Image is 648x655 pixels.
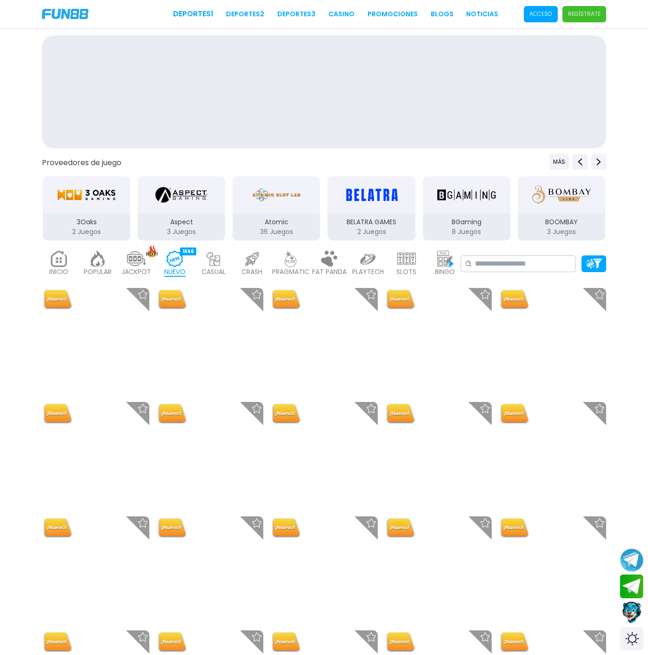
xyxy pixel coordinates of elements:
img: New [157,631,187,653]
p: 3 Juegos [518,227,605,237]
img: fat_panda_light.webp [320,251,339,267]
img: New [271,289,301,310]
img: New [157,289,187,310]
img: New [271,403,301,424]
p: JACKPOT [121,267,151,277]
button: Previous providers [549,154,569,170]
img: BGaming [437,182,496,208]
img: BELATRA GAMES [342,182,401,208]
a: Promociones [367,9,418,19]
button: Aspect [134,175,229,241]
button: BELATRA GAMES [324,175,419,241]
img: hot [146,245,158,258]
button: Join telegram [620,575,643,599]
p: POPULAR [84,267,112,277]
div: Switch theme [620,627,643,650]
img: New [386,403,416,424]
p: 8 Juegos [423,227,510,237]
img: Aspect [155,182,207,208]
button: BOOMBAY [514,175,609,241]
img: Company Logo [42,9,88,19]
p: SLOTS [396,267,416,277]
p: Aspect [138,217,225,227]
p: Atomic [233,217,320,227]
img: New [271,517,301,539]
a: BLOGS [431,9,454,19]
img: New [500,289,530,310]
img: New [157,517,187,539]
img: popular_light.webp [88,251,107,267]
p: BOOMBAY [518,217,605,227]
img: bingo_light.webp [436,251,454,267]
p: CASUAL [201,267,226,277]
a: Deportes3 [277,9,315,19]
img: home_light.webp [50,251,68,267]
p: 2 Juegos [327,227,415,237]
img: New [43,517,73,539]
img: New [386,517,416,539]
button: Contact customer service [620,601,643,625]
p: 3Oaks [43,217,130,227]
a: NOTICIAS [466,9,498,19]
p: Acceso [529,10,552,18]
p: FAT PANDA [312,267,347,277]
img: new_active.webp [166,251,184,267]
img: playtech_light.webp [359,251,377,267]
img: jackpot_light.webp [127,251,146,267]
img: New [500,631,530,653]
p: 3 Juegos [138,227,225,237]
a: Deportes2 [226,9,264,19]
img: New [43,289,73,310]
img: slots_light.webp [397,251,416,267]
img: BOOMBAY [532,182,591,208]
p: BELATRA GAMES [327,217,415,227]
p: PRAGMATIC [272,267,309,277]
button: Atomic [229,175,324,241]
p: 2 Juegos [43,227,130,237]
img: Platform Filter [586,259,602,268]
a: CASINO [328,9,354,19]
img: pragmatic_light.webp [281,251,300,267]
img: New [271,631,301,653]
p: Regístrate [568,10,601,18]
a: Deportes1 [173,8,214,20]
p: 36 Juegos [233,227,320,237]
button: BGaming [419,175,514,241]
img: New [386,289,416,310]
button: Previous providers [573,154,588,170]
p: PLAYTECH [352,267,384,277]
img: New [500,517,530,539]
button: Next providers [591,154,606,170]
button: 3Oaks [39,175,134,241]
p: BGaming [423,217,510,227]
p: BINGO [435,267,455,277]
p: NUEVO [164,267,186,277]
img: New [43,631,73,653]
button: Proveedores de juego [42,158,121,167]
p: CRASH [241,267,262,277]
img: casual_light.webp [204,251,223,267]
img: Atomic [250,182,302,208]
button: Join telegram channel [620,548,643,572]
div: 1666 [180,247,196,255]
p: INICIO [49,267,68,277]
img: New [157,403,187,424]
img: New [43,403,73,424]
img: crash_light.webp [243,251,261,267]
img: 3Oaks [57,182,116,208]
img: New [500,403,530,424]
img: New [386,631,416,653]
